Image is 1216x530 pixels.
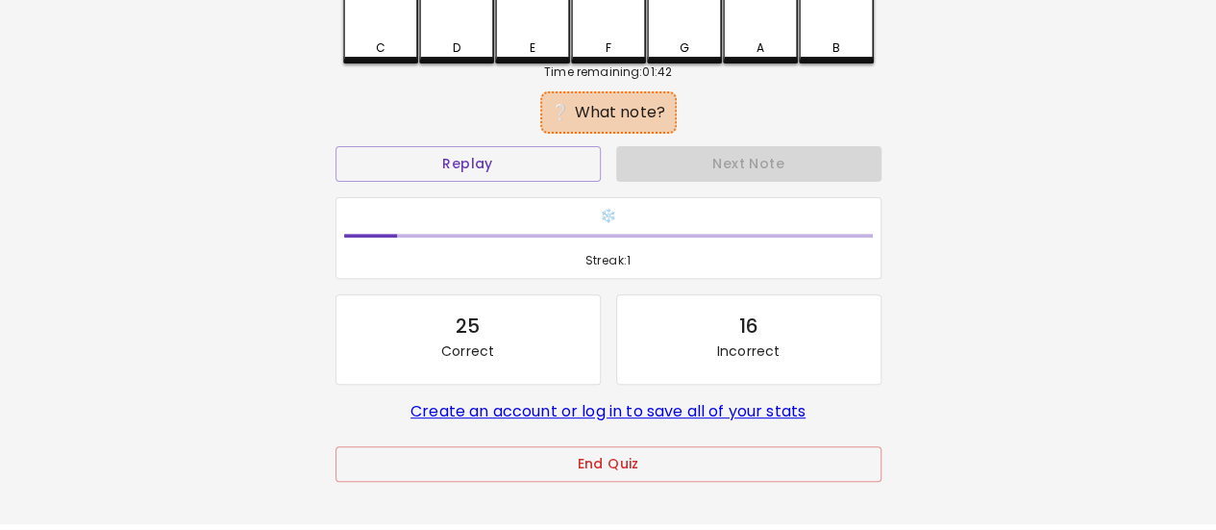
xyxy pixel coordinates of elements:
button: End Quiz [335,446,881,482]
p: Correct [441,341,494,361]
div: D [452,39,459,57]
p: Incorrect [717,341,780,361]
div: Time remaining: 01:42 [343,63,874,81]
button: Replay [335,146,601,182]
div: ❔ What note? [550,101,667,124]
span: Streak: 1 [344,251,873,270]
h6: ❄️ [344,206,873,227]
div: C [375,39,385,57]
div: F [605,39,610,57]
a: Create an account or log in to save all of your stats [410,400,806,422]
div: 16 [738,311,757,341]
div: G [679,39,688,57]
div: E [529,39,534,57]
div: 25 [456,311,480,341]
div: B [831,39,839,57]
div: A [756,39,763,57]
